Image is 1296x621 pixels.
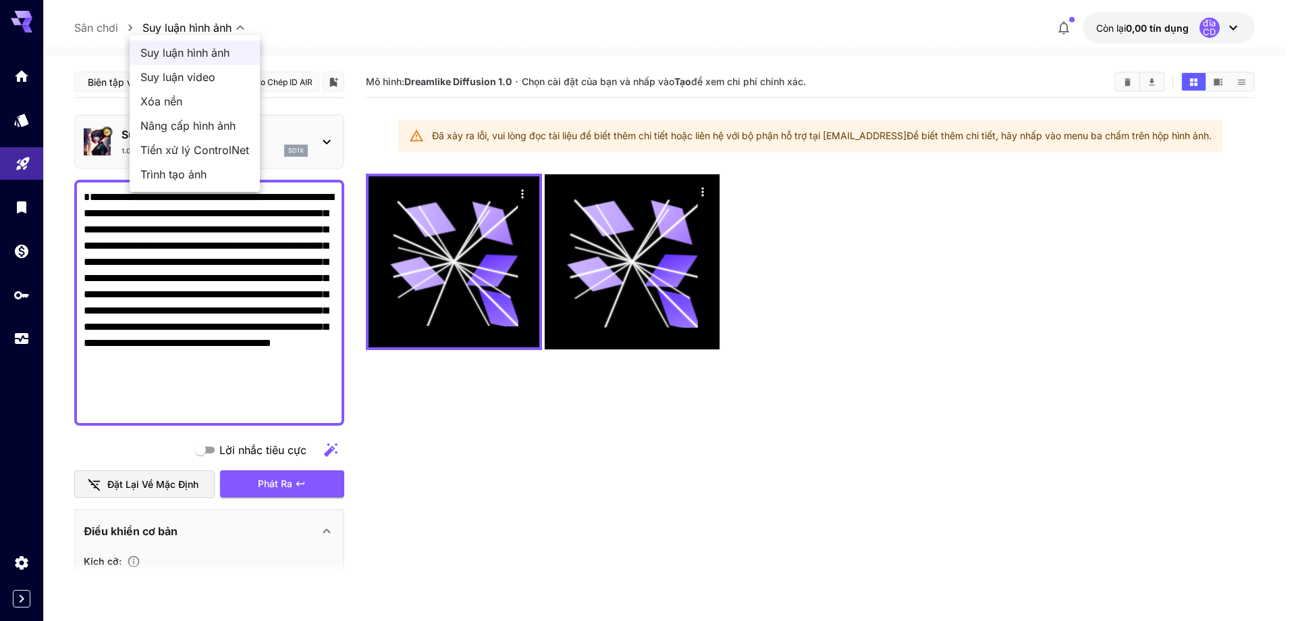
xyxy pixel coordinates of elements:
[140,95,182,108] font: Xóa nền
[140,143,249,157] font: Tiền xử lý ControlNet
[140,70,215,84] font: Suy luận video
[140,119,236,132] font: Nâng cấp hình ảnh
[140,168,207,181] font: Trình tạo ảnh
[140,46,230,59] font: Suy luận hình ảnh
